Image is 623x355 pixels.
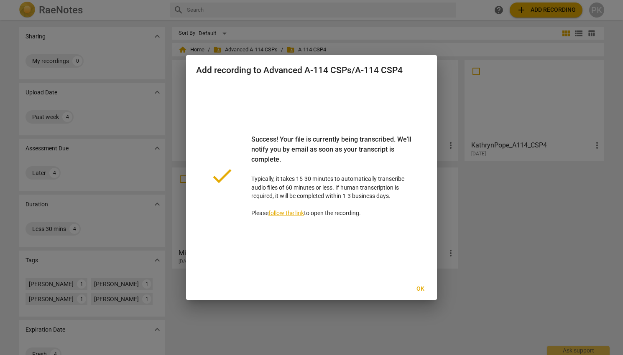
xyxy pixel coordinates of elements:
button: Ok [407,281,434,297]
span: Ok [414,285,427,293]
h2: Add recording to Advanced A-114 CSPs/A-114 CSP4 [196,65,427,76]
div: Success! Your file is currently being transcribed. We'll notify you by email as soon as your tran... [251,134,414,175]
span: done [209,163,235,188]
p: Typically, it takes 15-30 minutes to automatically transcribe audio files of 60 minutes or less. ... [251,134,414,218]
a: follow the link [268,210,304,216]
